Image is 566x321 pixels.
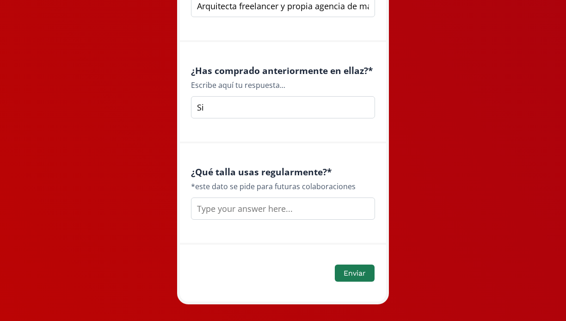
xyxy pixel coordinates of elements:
[191,65,375,76] h4: ¿Has comprado anteriormente en ellaz? *
[191,80,375,91] div: Escribe aquí tu respuesta...
[191,198,375,220] input: Type your answer here...
[191,96,375,118] input: Type your answer here...
[335,265,375,282] button: Enviar
[191,181,375,192] div: *este dato se pide para futuras colaboraciones
[191,167,375,177] h4: ¿Qué talla usas regularmente? *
